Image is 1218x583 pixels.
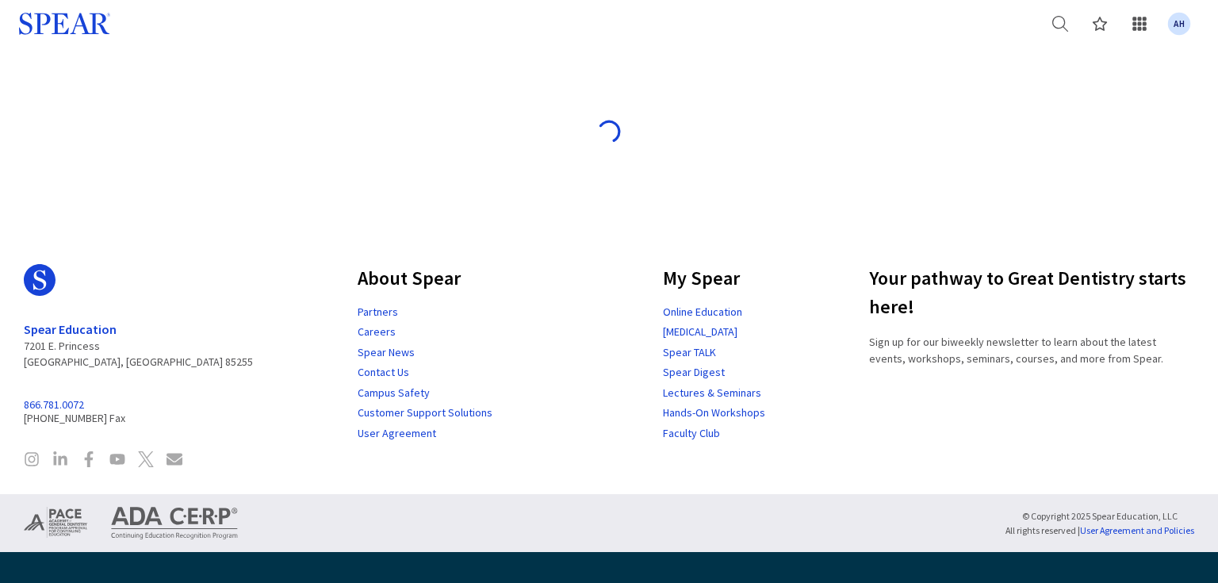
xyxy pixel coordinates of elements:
[1080,524,1194,536] a: User Agreement and Policies
[358,385,430,400] a: Campus Safety
[24,397,84,412] a: 866.781.0072
[869,264,1194,321] h3: Your pathway to Great Dentistry starts here!
[663,426,720,440] a: Faculty Club
[138,451,154,471] a: Spear Education on X
[24,321,117,337] a: Spear Education
[24,264,56,296] svg: Spear Logo
[24,321,253,370] address: 7201 E. Princess [GEOGRAPHIC_DATA], [GEOGRAPHIC_DATA] 85255
[24,264,253,309] a: Spear Logo
[24,507,87,538] img: Approved PACE Program Provider
[663,385,761,400] a: Lectures & Seminars
[358,365,409,379] a: Contact Us
[28,96,1190,111] h4: Loading
[24,451,40,471] a: Spear Education on Instagram
[358,345,415,359] a: Spear News
[109,451,125,471] a: Spear Education on YouTube
[1005,510,1194,536] small: © Copyright 2025 Spear Education, LLC All rights reserved |
[663,324,737,339] a: [MEDICAL_DATA]
[663,405,765,420] a: Hands-On Workshops
[167,451,182,471] a: Contact Spear Education
[663,305,742,319] a: Online Education
[358,264,492,293] h3: About Spear
[358,324,396,339] a: Careers
[24,398,253,426] span: [PHONE_NUMBER] Fax
[111,507,238,539] img: ADA CERP Continuing Education Recognition Program
[869,334,1194,367] p: Sign up for our biweekly newsletter to learn about the latest events, workshops, seminars, course...
[663,365,725,379] a: Spear Digest
[358,405,492,420] a: Customer Support Solutions
[52,451,68,471] a: Spear Education on LinkedIn
[663,345,716,359] a: Spear TALK
[663,264,765,293] h3: My Spear
[358,426,436,440] a: User Agreement
[81,451,97,471] a: Spear Education on Facebook
[358,305,398,319] a: Partners
[19,13,110,35] svg: Spear Logo
[596,119,622,144] img: spinner-blue.svg
[1159,4,1199,44] a: AH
